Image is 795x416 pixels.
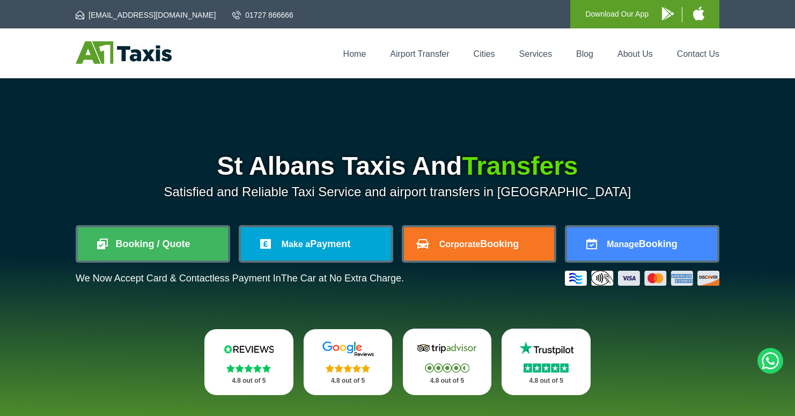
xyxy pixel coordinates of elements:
p: 4.8 out of 5 [216,374,282,388]
a: Services [519,49,552,58]
p: 4.8 out of 5 [513,374,579,388]
a: CorporateBooking [404,227,554,261]
a: Make aPayment [241,227,391,261]
p: 4.8 out of 5 [415,374,480,388]
span: Manage [607,240,639,249]
img: Stars [326,364,370,373]
p: Satisfied and Reliable Taxi Service and airport transfers in [GEOGRAPHIC_DATA] [76,184,719,199]
span: Transfers [462,152,578,180]
img: A1 Taxis iPhone App [693,6,704,20]
img: Credit And Debit Cards [565,271,719,286]
h1: St Albans Taxis And [76,153,719,179]
a: Contact Us [677,49,719,58]
img: Trustpilot [514,340,578,356]
a: Google Stars 4.8 out of 5 [304,329,393,395]
a: ManageBooking [567,227,717,261]
img: Tripadvisor [415,340,479,356]
span: The Car at No Extra Charge. [281,273,404,284]
img: Stars [524,363,569,373]
img: Stars [425,363,469,373]
img: Stars [226,364,271,373]
a: Tripadvisor Stars 4.8 out of 5 [403,329,492,395]
a: Blog [576,49,593,58]
p: 4.8 out of 5 [315,374,381,388]
p: Download Our App [585,8,649,21]
img: A1 Taxis St Albans LTD [76,41,172,64]
a: Reviews.io Stars 4.8 out of 5 [204,329,293,395]
a: [EMAIL_ADDRESS][DOMAIN_NAME] [76,10,216,20]
a: Airport Transfer [390,49,449,58]
img: Reviews.io [217,341,281,357]
a: Booking / Quote [78,227,228,261]
a: Cities [474,49,495,58]
a: Trustpilot Stars 4.8 out of 5 [502,329,591,395]
img: Google [316,341,380,357]
a: Home [343,49,366,58]
a: About Us [617,49,653,58]
span: Make a [282,240,310,249]
img: A1 Taxis Android App [662,7,674,20]
a: 01727 866666 [232,10,293,20]
span: Corporate [439,240,480,249]
p: We Now Accept Card & Contactless Payment In [76,273,404,284]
